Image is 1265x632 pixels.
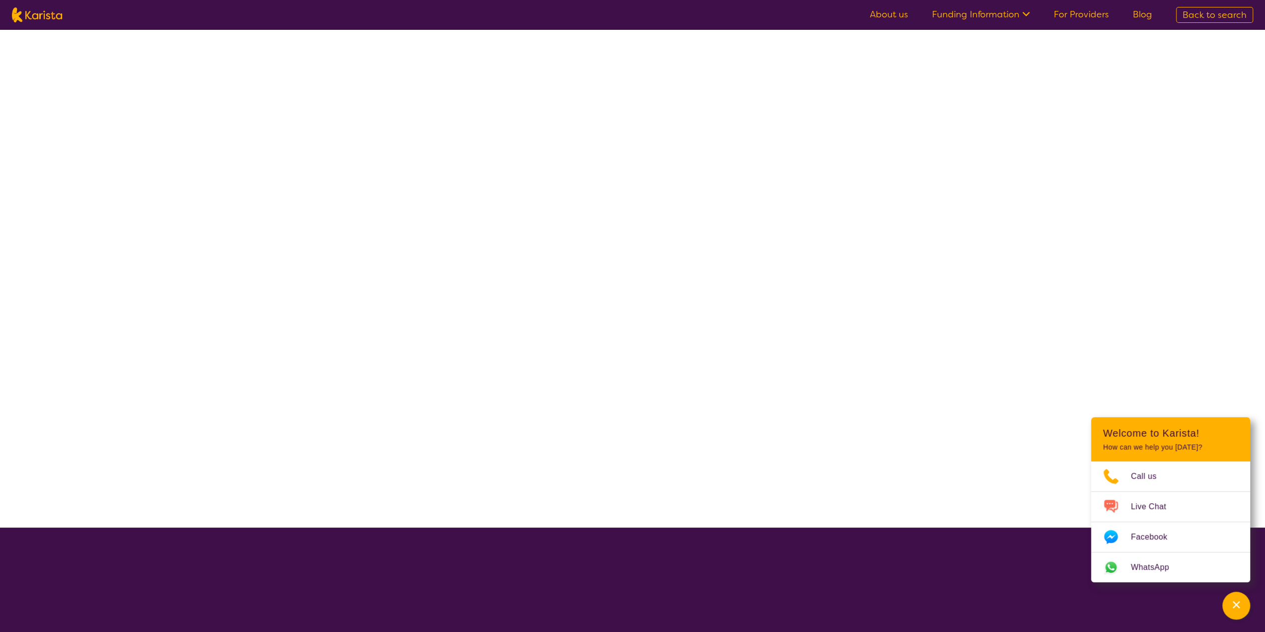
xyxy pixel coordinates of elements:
span: Back to search [1182,9,1247,21]
span: Call us [1131,469,1169,484]
ul: Choose channel [1091,461,1250,582]
a: About us [870,8,908,20]
img: Karista logo [12,7,62,22]
h2: Welcome to Karista! [1103,427,1238,439]
p: How can we help you [DATE]? [1103,443,1238,451]
a: Web link opens in a new tab. [1091,552,1250,582]
a: Back to search [1176,7,1253,23]
button: Channel Menu [1222,592,1250,620]
a: For Providers [1054,8,1109,20]
span: Facebook [1131,530,1179,544]
a: Funding Information [932,8,1030,20]
div: Channel Menu [1091,417,1250,582]
a: Blog [1133,8,1152,20]
span: Live Chat [1131,499,1178,514]
span: WhatsApp [1131,560,1181,575]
